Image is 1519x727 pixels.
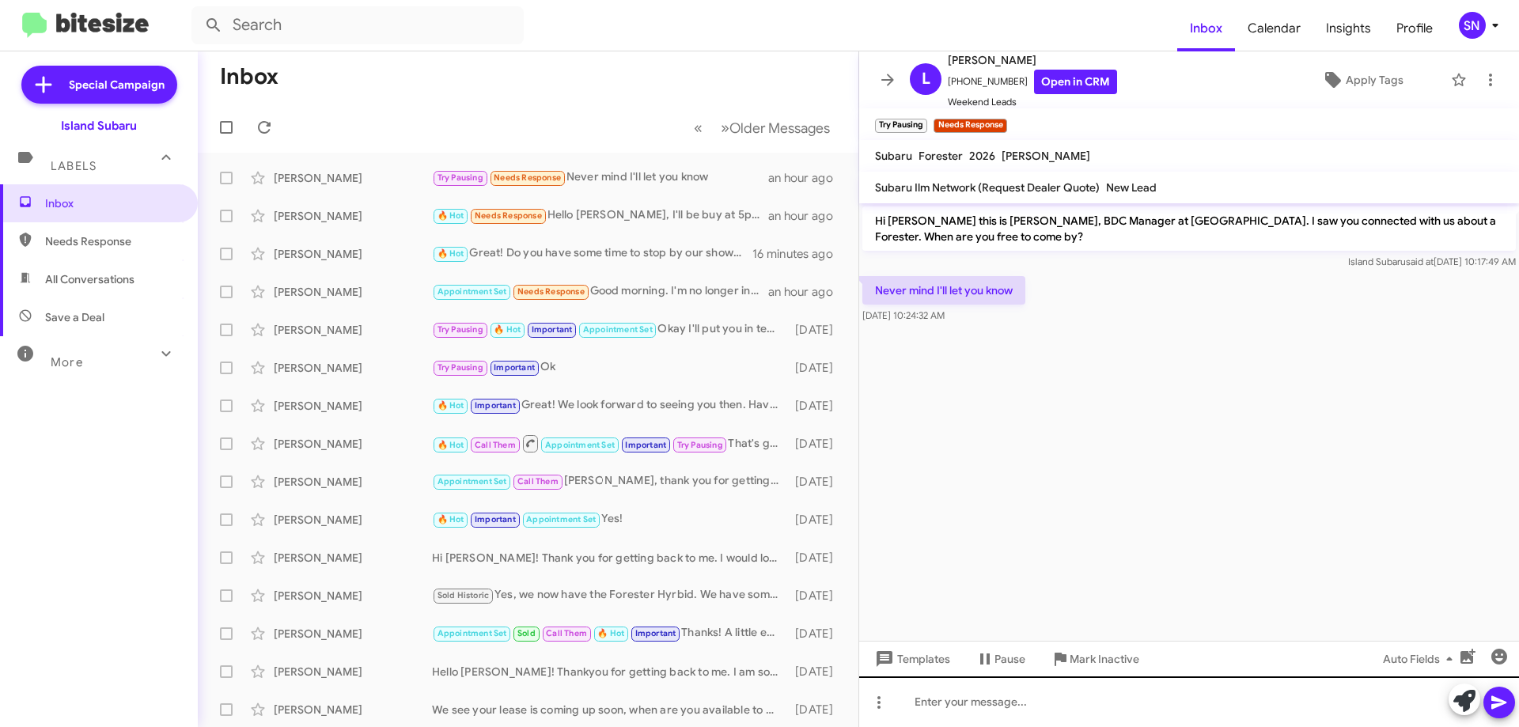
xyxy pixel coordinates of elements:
[45,271,134,287] span: All Conversations
[685,112,839,144] nav: Page navigation example
[432,664,787,680] div: Hello [PERSON_NAME]! Thankyou for getting back to me. I am so sorry to hear that you had a less t...
[1235,6,1313,51] a: Calendar
[438,590,490,600] span: Sold Historic
[438,210,464,221] span: 🔥 Hot
[494,172,561,183] span: Needs Response
[583,324,653,335] span: Appointment Set
[787,588,846,604] div: [DATE]
[21,66,177,104] a: Special Campaign
[274,550,432,566] div: [PERSON_NAME]
[787,626,846,642] div: [DATE]
[787,702,846,718] div: [DATE]
[1002,149,1090,163] span: [PERSON_NAME]
[438,514,464,524] span: 🔥 Hot
[752,246,846,262] div: 16 minutes ago
[1177,6,1235,51] a: Inbox
[545,440,615,450] span: Appointment Set
[787,550,846,566] div: [DATE]
[948,51,1117,70] span: [PERSON_NAME]
[438,248,464,259] span: 🔥 Hot
[438,172,483,183] span: Try Pausing
[274,322,432,338] div: [PERSON_NAME]
[1106,180,1157,195] span: New Lead
[994,645,1025,673] span: Pause
[1070,645,1139,673] span: Mark Inactive
[517,628,536,638] span: Sold
[274,246,432,262] div: [PERSON_NAME]
[919,149,963,163] span: Forester
[432,282,768,301] div: Good morning. I'm no longer interest in purchasing a vehicle. I will contact you if when I am
[1384,6,1445,51] a: Profile
[220,64,278,89] h1: Inbox
[872,645,950,673] span: Templates
[274,626,432,642] div: [PERSON_NAME]
[922,66,930,92] span: L
[625,440,666,450] span: Important
[438,362,483,373] span: Try Pausing
[787,398,846,414] div: [DATE]
[274,284,432,300] div: [PERSON_NAME]
[45,309,104,325] span: Save a Deal
[787,436,846,452] div: [DATE]
[432,702,787,718] div: We see your lease is coming up soon, when are you available to come in to go over your options?
[875,119,927,133] small: Try Pausing
[1313,6,1384,51] a: Insights
[597,628,624,638] span: 🔥 Hot
[729,119,830,137] span: Older Messages
[862,206,1516,251] p: Hi [PERSON_NAME] this is [PERSON_NAME], BDC Manager at [GEOGRAPHIC_DATA]. I saw you connected wit...
[274,398,432,414] div: [PERSON_NAME]
[787,322,846,338] div: [DATE]
[677,440,723,450] span: Try Pausing
[787,512,846,528] div: [DATE]
[432,472,787,490] div: [PERSON_NAME], thank you for getting back to me! I completely understand, we are here for you whe...
[191,6,524,44] input: Search
[45,233,180,249] span: Needs Response
[438,628,507,638] span: Appointment Set
[432,396,787,415] div: Great! We look forward to seeing you then. Have a great weekend!
[494,324,521,335] span: 🔥 Hot
[274,474,432,490] div: [PERSON_NAME]
[432,434,787,453] div: That's great to hear! Are you available to stop by this weekend to finalize your deal?
[475,440,516,450] span: Call Them
[475,400,516,411] span: Important
[1038,645,1152,673] button: Mark Inactive
[432,550,787,566] div: Hi [PERSON_NAME]! Thank you for getting back to me. I would love to assist you with getting into ...
[787,474,846,490] div: [DATE]
[432,168,768,187] div: Never mind I'll let you know
[274,664,432,680] div: [PERSON_NAME]
[274,208,432,224] div: [PERSON_NAME]
[438,324,483,335] span: Try Pausing
[859,645,963,673] button: Templates
[787,360,846,376] div: [DATE]
[438,440,464,450] span: 🔥 Hot
[274,170,432,186] div: [PERSON_NAME]
[438,476,507,487] span: Appointment Set
[1281,66,1443,94] button: Apply Tags
[517,286,585,297] span: Needs Response
[934,119,1006,133] small: Needs Response
[61,118,137,134] div: Island Subaru
[1445,12,1502,39] button: SN
[1459,12,1486,39] div: SN
[862,309,945,321] span: [DATE] 10:24:32 AM
[432,358,787,377] div: Ok
[1370,645,1472,673] button: Auto Fields
[274,360,432,376] div: [PERSON_NAME]
[1406,256,1434,267] span: said at
[432,320,787,339] div: Okay I'll put you in tentatively for [DATE] 4:20 we will confirm [DATE] morning with you!
[1034,70,1117,94] a: Open in CRM
[862,276,1025,305] p: Never mind I'll let you know
[1383,645,1459,673] span: Auto Fields
[475,514,516,524] span: Important
[768,170,846,186] div: an hour ago
[969,149,995,163] span: 2026
[1348,256,1516,267] span: Island Subaru [DATE] 10:17:49 AM
[768,208,846,224] div: an hour ago
[494,362,535,373] span: Important
[684,112,712,144] button: Previous
[546,628,587,638] span: Call Them
[721,118,729,138] span: »
[438,286,507,297] span: Appointment Set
